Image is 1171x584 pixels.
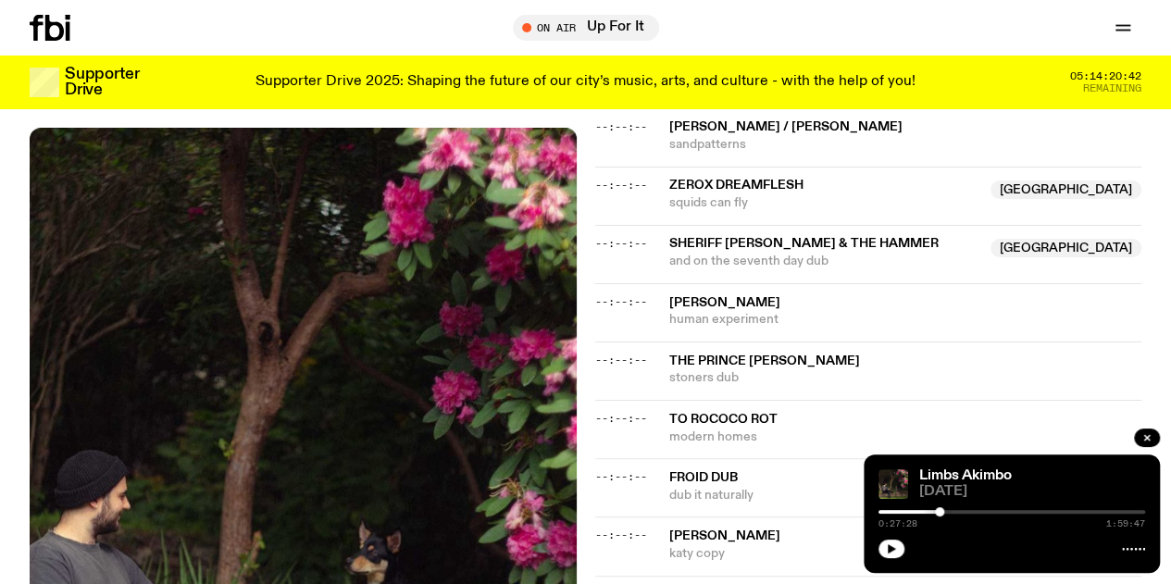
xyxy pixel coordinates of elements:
[669,237,939,250] span: Sheriff [PERSON_NAME] & The Hammer
[669,194,980,212] span: squids can fly
[669,429,1142,446] span: modern homes
[669,413,778,426] span: to rococo rot
[990,180,1141,199] span: [GEOGRAPHIC_DATA]
[990,239,1141,257] span: [GEOGRAPHIC_DATA]
[669,545,1142,563] span: katy copy
[669,369,1142,387] span: stoners dub
[878,519,917,528] span: 0:27:28
[669,529,780,542] span: [PERSON_NAME]
[595,294,647,309] span: --:--:--
[595,411,647,426] span: --:--:--
[669,253,980,270] span: and on the seventh day dub
[669,296,780,309] span: [PERSON_NAME]
[669,354,860,367] span: the prince [PERSON_NAME]
[255,74,916,91] p: Supporter Drive 2025: Shaping the future of our city’s music, arts, and culture - with the help o...
[669,471,738,484] span: Froid Dub
[595,178,647,193] span: --:--:--
[669,136,1142,154] span: sandpatterns
[919,485,1145,499] span: [DATE]
[669,311,1142,329] span: human experiment
[1106,519,1145,528] span: 1:59:47
[65,67,139,98] h3: Supporter Drive
[878,469,908,499] img: Jackson sits at an outdoor table, legs crossed and gazing at a black and brown dog also sitting a...
[1083,83,1141,93] span: Remaining
[595,528,647,542] span: --:--:--
[513,15,659,41] button: On AirUp For It
[669,120,903,133] span: [PERSON_NAME] / [PERSON_NAME]
[1070,71,1141,81] span: 05:14:20:42
[669,179,804,192] span: Zerox Dreamflesh
[595,236,647,251] span: --:--:--
[669,487,1142,504] span: dub it naturally
[595,353,647,367] span: --:--:--
[595,119,647,134] span: --:--:--
[595,469,647,484] span: --:--:--
[919,468,1012,483] a: Limbs Akimbo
